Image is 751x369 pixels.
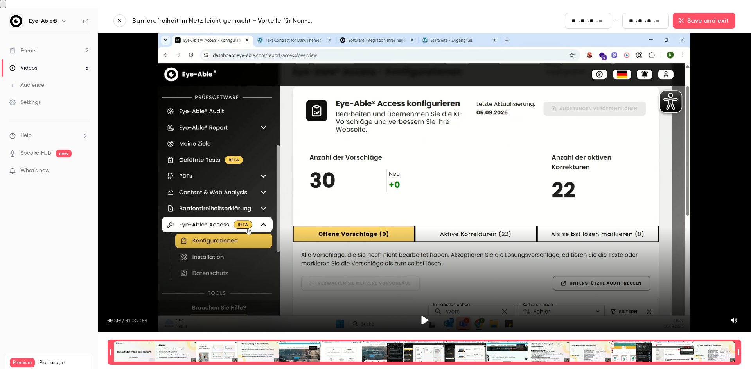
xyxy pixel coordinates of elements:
[656,17,662,25] input: milliseconds
[647,16,653,25] input: seconds
[56,150,72,157] span: new
[20,132,32,140] span: Help
[615,16,618,25] span: -
[20,149,51,157] a: SpeakerHub
[113,341,735,363] div: Time range selector
[736,340,741,364] div: Time range seconds end time
[98,33,751,332] section: Video player
[122,317,124,323] span: /
[9,47,36,55] div: Events
[107,317,121,323] span: 00:00
[622,13,669,29] fieldset: 01:37:54.14
[589,16,596,25] input: seconds
[132,16,320,25] a: Barrierefreiheit im Netz leicht gemacht – Vorteile für Non-Profits
[638,16,644,25] input: minutes
[565,13,611,29] fieldset: 00:00.00
[107,317,147,323] div: 00:00
[596,17,598,25] span: .
[645,17,646,25] span: :
[629,16,635,25] input: hours
[9,132,88,140] li: help-dropdown-opener
[125,317,147,323] span: 01:37:54
[108,340,113,364] div: Time range seconds start time
[20,167,50,175] span: What's new
[588,17,589,25] span: :
[571,16,578,25] input: hours
[598,17,605,25] input: milliseconds
[10,358,35,367] span: Premium
[9,98,41,106] div: Settings
[673,13,735,29] button: Save and exit
[654,17,655,25] span: .
[40,360,88,366] span: Plan usage
[579,17,580,25] span: :
[10,15,22,27] img: Eye-Able®
[415,311,434,330] button: Play
[29,17,57,25] h6: Eye-Able®
[580,16,587,25] input: minutes
[636,17,637,25] span: :
[79,168,88,175] iframe: Noticeable Trigger
[726,312,742,328] button: Mute
[9,64,37,72] div: Videos
[9,81,44,89] div: Audience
